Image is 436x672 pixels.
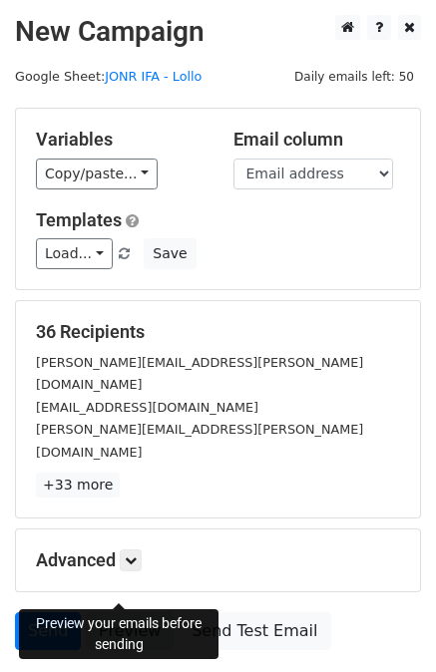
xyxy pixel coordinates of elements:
[105,69,202,84] a: JONR IFA - Lollo
[36,355,363,393] small: [PERSON_NAME][EMAIL_ADDRESS][PERSON_NAME][DOMAIN_NAME]
[179,612,330,650] a: Send Test Email
[15,15,421,49] h2: New Campaign
[233,129,401,151] h5: Email column
[144,238,196,269] button: Save
[336,576,436,672] iframe: Chat Widget
[36,209,122,230] a: Templates
[36,129,204,151] h5: Variables
[36,238,113,269] a: Load...
[287,69,421,84] a: Daily emails left: 50
[36,473,120,498] a: +33 more
[36,400,258,415] small: [EMAIL_ADDRESS][DOMAIN_NAME]
[287,66,421,88] span: Daily emails left: 50
[15,612,81,650] a: Send
[15,69,202,84] small: Google Sheet:
[36,422,363,460] small: [PERSON_NAME][EMAIL_ADDRESS][PERSON_NAME][DOMAIN_NAME]
[36,159,158,189] a: Copy/paste...
[36,549,400,571] h5: Advanced
[19,609,218,659] div: Preview your emails before sending
[36,321,400,343] h5: 36 Recipients
[336,576,436,672] div: Widget chat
